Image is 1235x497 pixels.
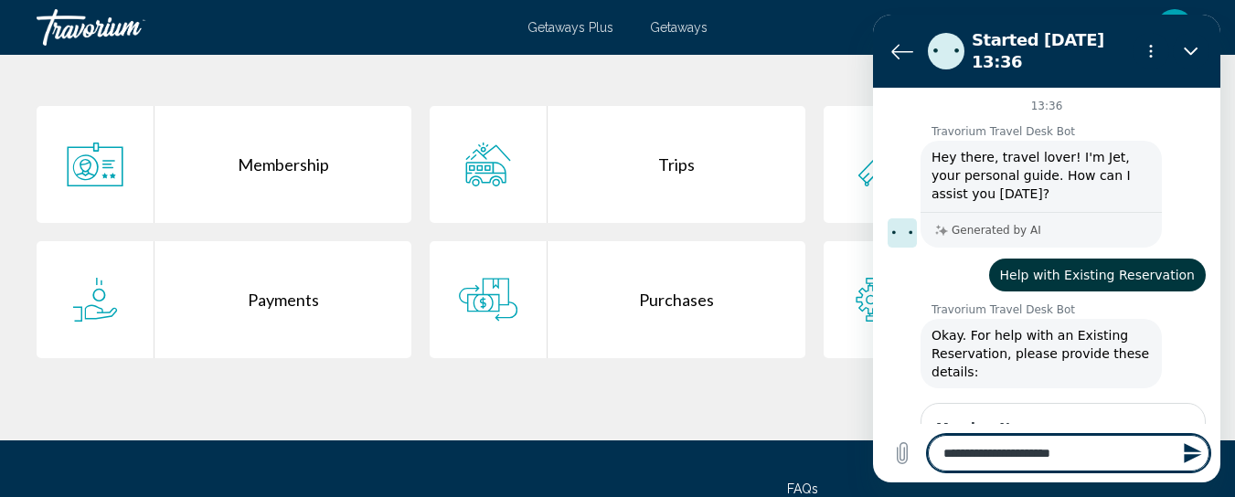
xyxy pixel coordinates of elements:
iframe: Messaging window [873,15,1220,482]
div: Trips [548,106,804,223]
a: Travelers [824,106,1198,223]
a: Travorium [37,9,509,46]
div: Membership [154,106,411,223]
a: Getaways [650,20,708,35]
a: Payments [37,241,411,358]
a: Purchases [430,241,804,358]
a: FAQs [787,481,818,496]
a: Trips [430,106,804,223]
a: Settings [824,241,1198,358]
div: Purchases [548,241,804,358]
div: Payments [154,241,411,358]
a: Getaways Plus [527,20,613,35]
button: User Menu [1151,8,1198,47]
a: Membership [37,106,411,223]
